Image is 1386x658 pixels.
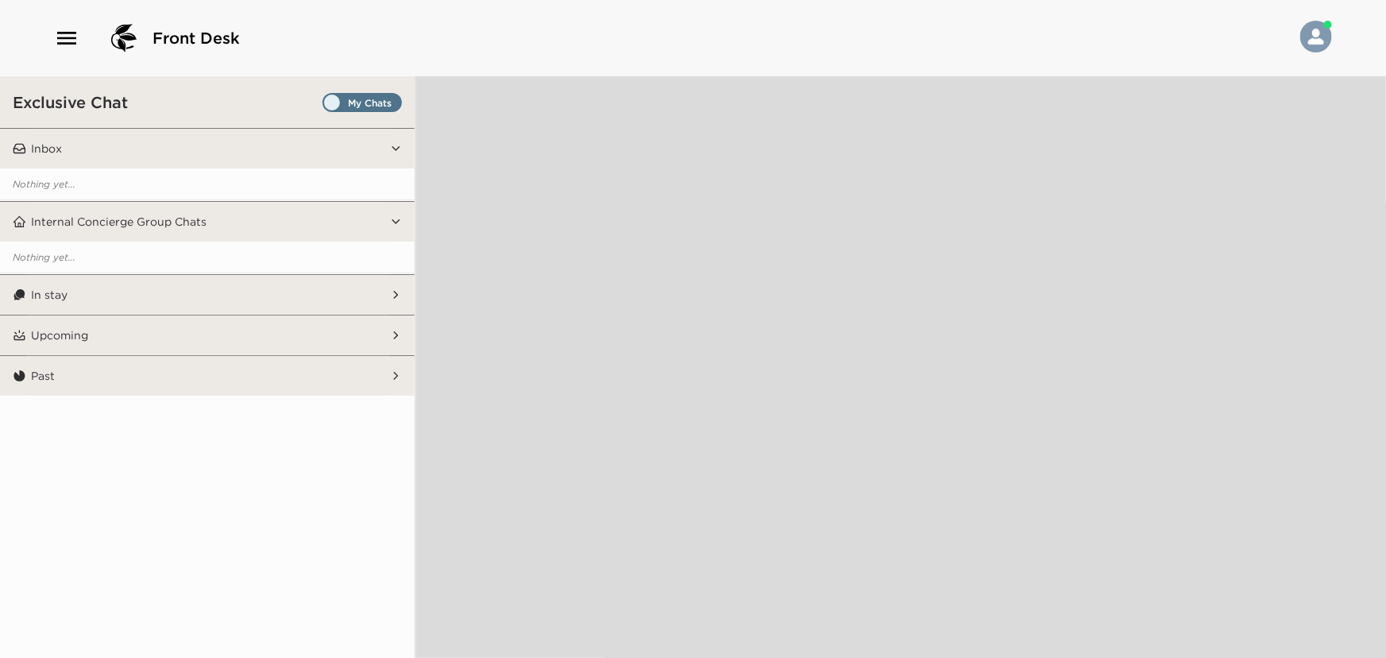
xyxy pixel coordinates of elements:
[322,93,402,112] label: Set all destinations
[105,19,143,57] img: logo
[31,215,207,229] p: Internal Concierge Group Chats
[31,141,62,156] p: Inbox
[152,27,240,49] span: Front Desk
[31,288,68,302] p: In stay
[26,356,390,396] button: Past
[31,328,88,343] p: Upcoming
[26,202,390,242] button: Internal Concierge Group Chats
[13,92,128,112] h3: Exclusive Chat
[26,275,390,315] button: In stay
[26,129,390,168] button: Inbox
[1300,21,1332,52] img: User
[26,315,390,355] button: Upcoming
[31,369,55,383] p: Past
